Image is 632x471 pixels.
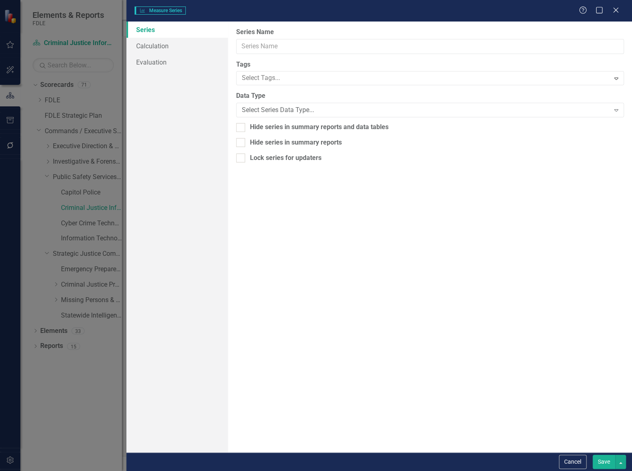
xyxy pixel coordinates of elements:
[236,60,624,69] label: Tags
[236,28,624,37] label: Series Name
[250,153,321,163] div: Lock series for updaters
[126,54,228,70] a: Evaluation
[126,22,228,38] a: Series
[559,455,586,469] button: Cancel
[236,91,624,101] label: Data Type
[236,39,624,54] input: Series Name
[593,455,615,469] button: Save
[135,6,186,15] span: Measure Series
[242,106,610,115] div: Select Series Data Type...
[250,123,389,132] div: Hide series in summary reports and data tables
[250,138,342,147] div: Hide series in summary reports
[126,38,228,54] a: Calculation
